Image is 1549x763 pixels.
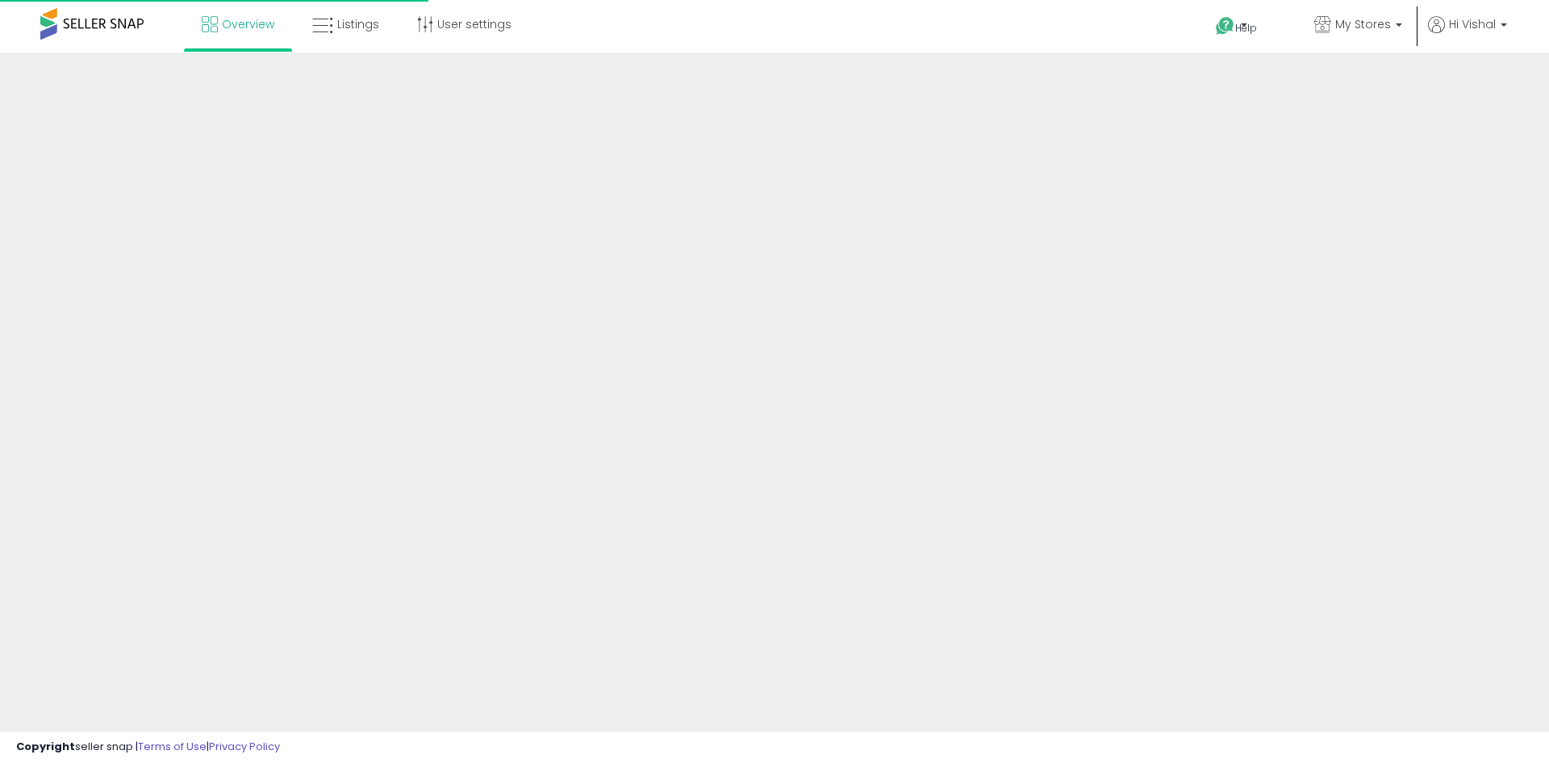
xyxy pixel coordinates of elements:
[1203,4,1288,52] a: Help
[222,16,274,32] span: Overview
[1335,16,1391,32] span: My Stores
[1449,16,1496,32] span: Hi Vishal
[1235,21,1257,35] span: Help
[337,16,379,32] span: Listings
[1428,16,1507,52] a: Hi Vishal
[1215,16,1235,36] i: Get Help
